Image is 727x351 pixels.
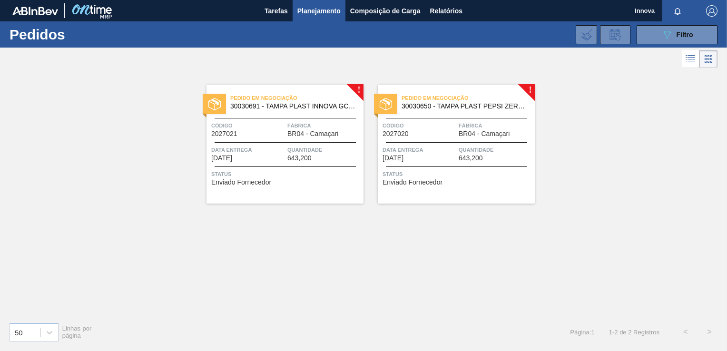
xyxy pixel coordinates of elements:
div: 50 [15,328,23,336]
span: Quantidade [459,145,532,155]
img: Logout [706,5,717,17]
img: status [380,98,392,110]
span: Status [211,169,361,179]
a: !statusPedido em Negociação30030650 - TAMPA PLAST PEPSI ZERO NIV24Código2027020FábricaBR04 - Cama... [363,85,535,204]
span: Enviado Fornecedor [383,179,442,186]
span: Relatórios [430,5,462,17]
span: Página : 1 [570,329,594,336]
span: Pedido em Negociação [402,93,535,103]
span: 11/10/2025 [211,155,232,162]
span: 11/10/2025 [383,155,403,162]
span: Data entrega [383,145,456,155]
span: Status [383,169,532,179]
span: 1 - 2 de 2 Registros [609,329,659,336]
span: BR04 - Camaçari [287,130,338,137]
span: Quantidade [287,145,361,155]
span: 30030650 - TAMPA PLAST PEPSI ZERO NIV24 [402,103,527,110]
button: Filtro [637,25,717,44]
img: status [208,98,221,110]
a: !statusPedido em Negociação30030691 - TAMPA PLAST INNOVA GCA ZERO NIV24Código2027021FábricaBR04 -... [192,85,363,204]
span: Filtro [677,31,693,39]
span: Fábrica [459,121,532,130]
h1: Pedidos [10,29,146,40]
span: 643,200 [459,155,483,162]
div: Importar Negociações dos Pedidos [576,25,597,44]
button: > [698,320,721,344]
span: 30030691 - TAMPA PLAST INNOVA GCA ZERO NIV24 [230,103,356,110]
span: 2027021 [211,130,237,137]
span: Código [211,121,285,130]
button: < [674,320,698,344]
span: 2027020 [383,130,409,137]
span: Pedido em Negociação [230,93,363,103]
div: Visão em Lista [682,50,699,68]
span: Linhas por página [62,325,92,339]
span: Enviado Fornecedor [211,179,271,186]
span: Composição de Carga [350,5,421,17]
button: Notificações [662,4,693,18]
span: Data entrega [211,145,285,155]
span: Planejamento [297,5,341,17]
div: Visão em Cards [699,50,717,68]
span: BR04 - Camaçari [459,130,510,137]
span: Tarefas [265,5,288,17]
span: 643,200 [287,155,312,162]
span: Código [383,121,456,130]
span: Fábrica [287,121,361,130]
img: TNhmsLtSVTkK8tSr43FrP2fwEKptu5GPRR3wAAAABJRU5ErkJggg== [12,7,58,15]
div: Solicitação de Revisão de Pedidos [600,25,630,44]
